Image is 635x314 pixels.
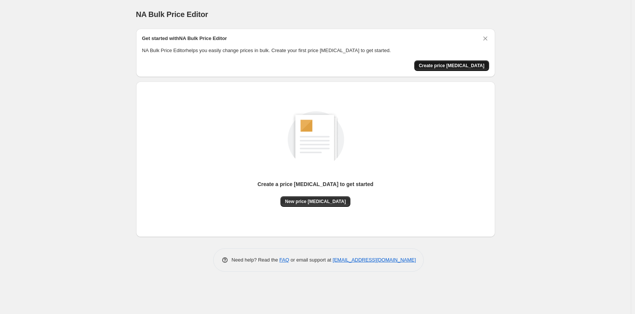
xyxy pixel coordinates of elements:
a: [EMAIL_ADDRESS][DOMAIN_NAME] [333,257,416,263]
span: New price [MEDICAL_DATA] [285,199,346,205]
span: NA Bulk Price Editor [136,10,208,18]
button: Dismiss card [482,35,489,42]
button: Create price change job [414,60,489,71]
a: FAQ [279,257,289,263]
button: New price [MEDICAL_DATA] [280,196,350,207]
p: NA Bulk Price Editor helps you easily change prices in bulk. Create your first price [MEDICAL_DAT... [142,47,489,54]
span: or email support at [289,257,333,263]
span: Create price [MEDICAL_DATA] [419,63,485,69]
span: Need help? Read the [232,257,280,263]
h2: Get started with NA Bulk Price Editor [142,35,227,42]
p: Create a price [MEDICAL_DATA] to get started [257,180,373,188]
